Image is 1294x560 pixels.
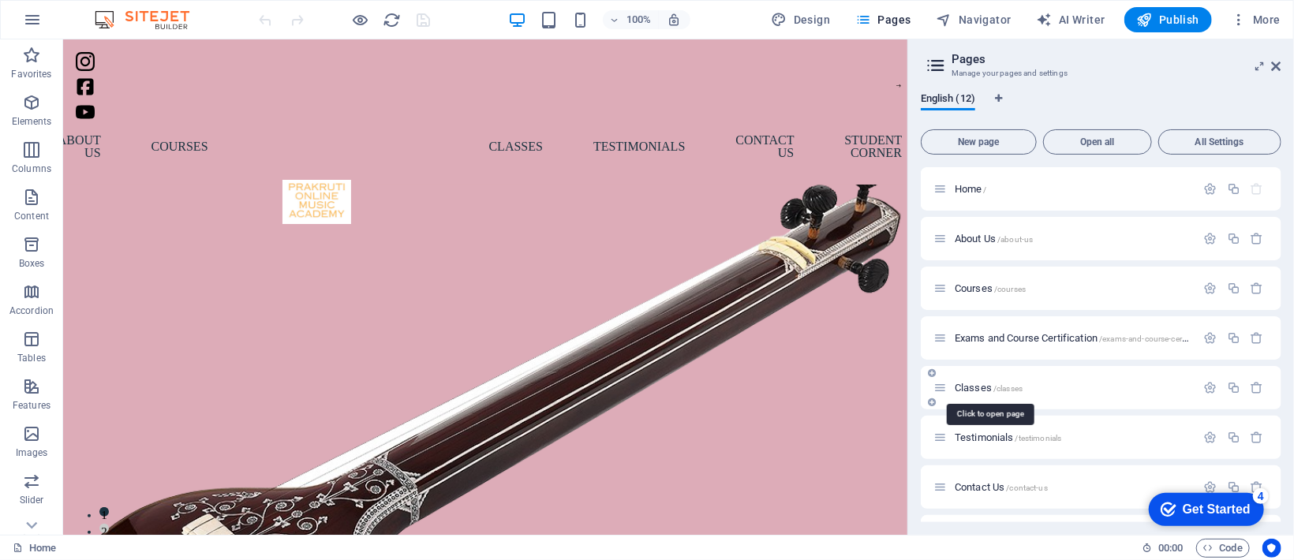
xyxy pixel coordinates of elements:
[950,184,1196,194] div: Home/
[1227,480,1240,494] div: Duplicate
[12,162,51,175] p: Columns
[11,8,126,41] div: Get Started 4 items remaining, 20% complete
[13,539,56,558] a: Click to cancel selection. Double-click to open Pages
[849,7,917,32] button: Pages
[950,333,1196,343] div: Exams and Course Certification/exams-and-course-certification
[1158,539,1183,558] span: 00 00
[9,304,54,317] p: Accordion
[994,285,1026,293] span: /courses
[1204,282,1217,295] div: Settings
[17,352,46,364] p: Tables
[1251,331,1264,345] div: Remove
[955,431,1061,443] span: Click to open page
[1204,431,1217,444] div: Settings
[1204,331,1217,345] div: Settings
[1158,129,1281,155] button: All Settings
[1227,182,1240,196] div: Duplicate
[921,129,1037,155] button: New page
[955,332,1213,344] span: Click to open page
[1204,381,1217,394] div: Settings
[383,11,402,29] i: Reload page
[351,10,370,29] button: Click here to leave preview mode and continue editing
[997,235,1033,244] span: /about-us
[12,115,52,128] p: Elements
[1227,282,1240,295] div: Duplicate
[1043,129,1152,155] button: Open all
[14,210,49,222] p: Content
[952,52,1281,66] h2: Pages
[955,481,1048,493] span: Click to open page
[955,233,1033,245] span: Click to open page
[950,383,1196,393] div: Classes/classes
[921,93,1281,123] div: Language Tabs
[955,282,1026,294] span: Click to open page
[1231,12,1281,28] span: More
[1251,282,1264,295] div: Remove
[1204,182,1217,196] div: Settings
[1124,7,1212,32] button: Publish
[950,482,1196,492] div: Contact Us/contact-us
[668,13,682,27] i: On resize automatically adjust zoom level to fit chosen device.
[1030,7,1112,32] button: AI Writer
[952,66,1250,80] h3: Manage your pages and settings
[1227,232,1240,245] div: Duplicate
[1262,539,1281,558] button: Usercentrics
[1165,137,1274,147] span: All Settings
[1225,7,1287,32] button: More
[1137,12,1199,28] span: Publish
[1227,431,1240,444] div: Duplicate
[1099,334,1212,343] span: /exams-and-course-certification
[626,10,652,29] h6: 100%
[19,257,45,270] p: Boxes
[1251,232,1264,245] div: Remove
[855,12,911,28] span: Pages
[921,89,975,111] span: English (12)
[950,432,1196,442] div: Testimonials/testimonials
[1251,480,1264,494] div: Remove
[20,494,44,506] p: Slider
[1050,137,1145,147] span: Open all
[765,7,837,32] button: Design
[772,12,831,28] span: Design
[1204,232,1217,245] div: Settings
[765,7,837,32] div: Design (Ctrl+Alt+Y)
[1251,431,1264,444] div: Remove
[1227,381,1240,394] div: Duplicate
[1251,381,1264,394] div: Remove
[950,233,1196,244] div: About Us/about-us
[993,384,1023,393] span: /classes
[928,137,1030,147] span: New page
[383,10,402,29] button: reload
[45,17,113,32] div: Get Started
[1196,539,1250,558] button: Code
[1037,12,1105,28] span: AI Writer
[1227,331,1240,345] div: Duplicate
[1169,542,1172,554] span: :
[1015,434,1062,442] span: /testimonials
[11,68,51,80] p: Favorites
[1142,539,1184,558] h6: Session time
[1007,483,1049,492] span: /contact-us
[937,12,1012,28] span: Navigator
[16,446,48,459] p: Images
[603,10,659,29] button: 100%
[1204,480,1217,494] div: Settings
[1203,539,1243,558] span: Code
[950,283,1196,293] div: Courses/courses
[13,399,50,412] p: Features
[955,183,987,195] span: Click to open page
[955,382,1023,394] span: Classes
[115,3,131,19] div: 4
[984,185,987,194] span: /
[91,10,209,29] img: Editor Logo
[930,7,1018,32] button: Navigator
[1251,182,1264,196] div: The startpage cannot be deleted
